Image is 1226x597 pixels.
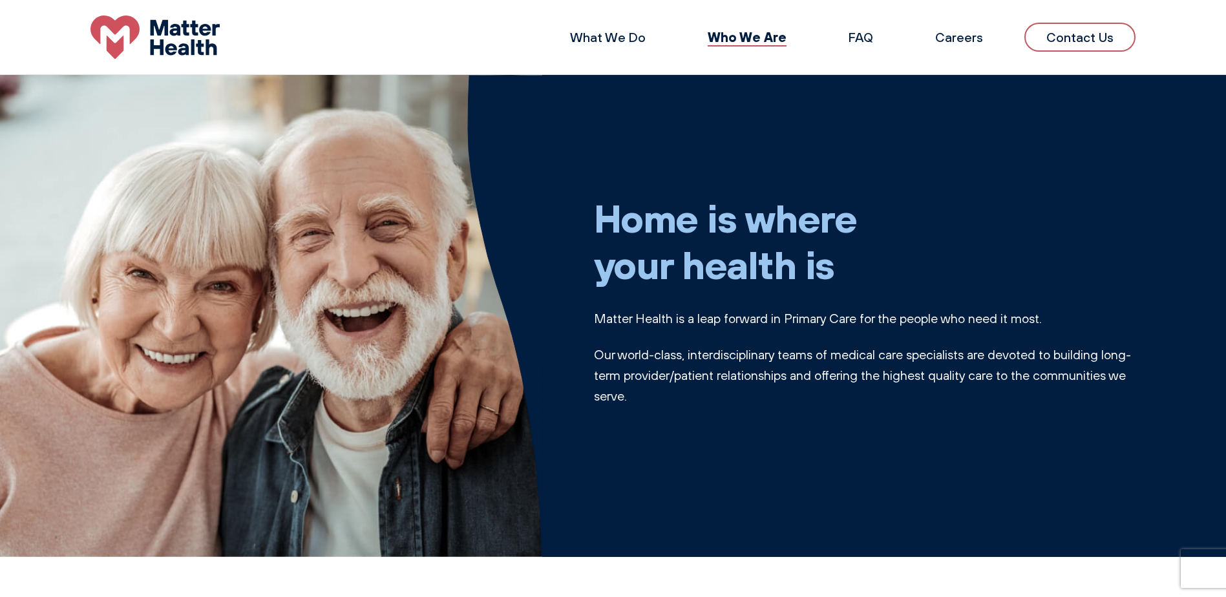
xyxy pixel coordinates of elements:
[594,344,1136,406] p: Our world-class, interdisciplinary teams of medical care specialists are devoted to building long...
[570,29,646,45] a: What We Do
[594,308,1136,329] p: Matter Health is a leap forward in Primary Care for the people who need it most.
[708,28,787,45] a: Who We Are
[1024,23,1136,52] a: Contact Us
[935,29,983,45] a: Careers
[849,29,873,45] a: FAQ
[594,194,1136,288] h1: Home is where your health is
